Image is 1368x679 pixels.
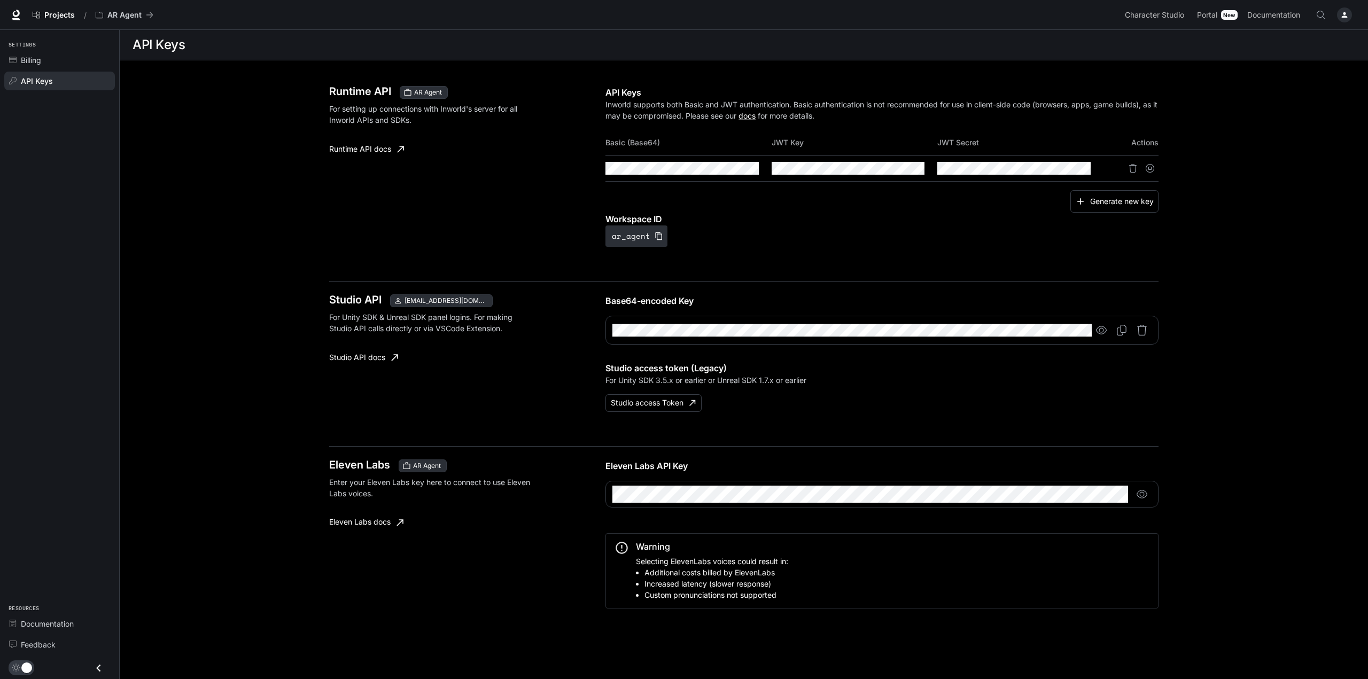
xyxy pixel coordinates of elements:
[644,567,788,578] li: Additional costs billed by ElevenLabs
[329,86,391,97] h3: Runtime API
[605,86,1159,99] p: API Keys
[329,311,530,334] p: For Unity SDK & Unreal SDK panel logins. For making Studio API calls directly or via VSCode Exten...
[329,294,382,305] h3: Studio API
[1125,9,1184,22] span: Character Studio
[605,394,702,412] button: Studio access Token
[329,477,530,499] p: Enter your Eleven Labs key here to connect to use Eleven Labs voices.
[107,11,142,20] p: AR Agent
[21,639,56,650] span: Feedback
[636,540,788,553] div: Warning
[80,10,91,21] div: /
[1141,160,1159,177] button: Suspend API key
[1103,130,1159,155] th: Actions
[410,88,446,97] span: AR Agent
[44,11,75,20] span: Projects
[133,34,185,56] h1: API Keys
[772,130,937,155] th: JWT Key
[1221,10,1238,20] div: New
[605,459,1159,472] p: Eleven Labs API Key
[399,459,447,472] div: This key will apply to your current workspace only
[21,54,41,66] span: Billing
[4,51,115,69] a: Billing
[1243,4,1308,26] a: Documentation
[21,618,74,629] span: Documentation
[21,75,53,87] span: API Keys
[4,72,115,90] a: API Keys
[329,103,530,126] p: For setting up connections with Inworld's server for all Inworld APIs and SDKs.
[28,4,80,26] a: Go to projects
[1310,4,1332,26] button: Open Command Menu
[400,86,448,99] div: These keys will apply to your current workspace only
[91,4,158,26] button: All workspaces
[1247,9,1300,22] span: Documentation
[325,138,408,160] a: Runtime API docs
[325,512,408,533] a: Eleven Labs docs
[1121,4,1192,26] a: Character Studio
[1070,190,1159,213] button: Generate new key
[739,111,756,120] a: docs
[605,213,1159,225] p: Workspace ID
[390,294,493,307] div: This key applies to current user accounts
[409,461,445,471] span: AR Agent
[605,294,1159,307] p: Base64-encoded Key
[605,225,667,247] button: ar_agent
[1197,9,1217,22] span: Portal
[605,99,1159,121] p: Inworld supports both Basic and JWT authentication. Basic authentication is not recommended for u...
[1193,4,1242,26] a: PortalNew
[605,362,1159,374] p: Studio access token (Legacy)
[605,130,771,155] th: Basic (Base64)
[1112,321,1131,340] button: Copy Base64-encoded Key
[644,578,788,589] li: Increased latency (slower response)
[644,589,788,600] li: Custom pronunciations not supported
[21,661,32,673] span: Dark mode toggle
[636,556,788,600] p: Selecting ElevenLabs voices could result in:
[87,657,111,679] button: Close drawer
[1124,160,1141,177] button: Delete API key
[605,374,1159,386] p: For Unity SDK 3.5.x or earlier or Unreal SDK 1.7.x or earlier
[4,635,115,654] a: Feedback
[400,296,491,306] span: [EMAIL_ADDRESS][DOMAIN_NAME]
[325,347,402,368] a: Studio API docs
[329,459,390,470] h3: Eleven Labs
[4,614,115,633] a: Documentation
[937,130,1103,155] th: JWT Secret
